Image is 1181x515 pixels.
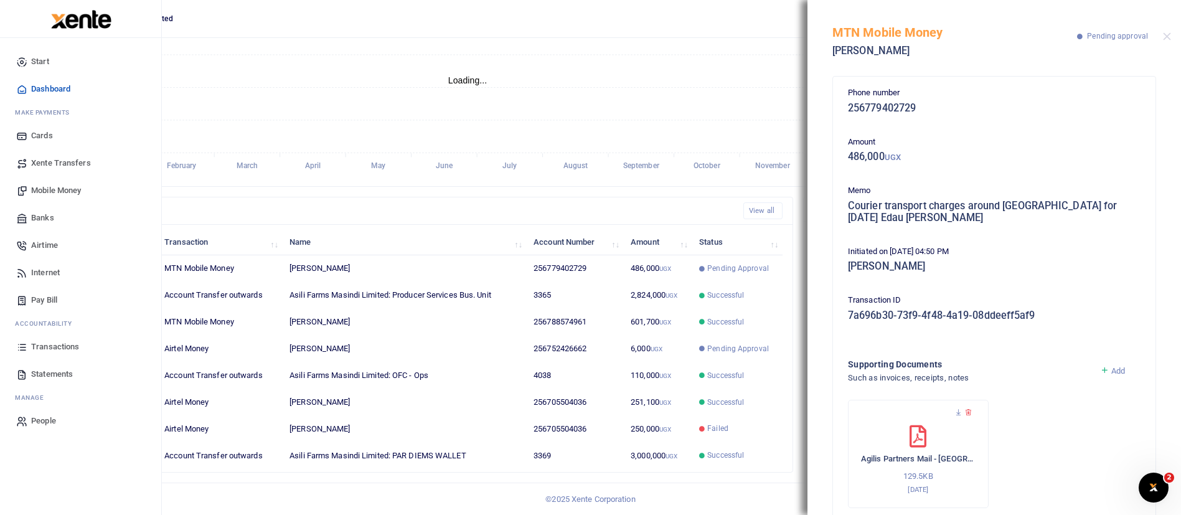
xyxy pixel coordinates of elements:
[31,267,60,279] span: Internet
[31,212,54,224] span: Banks
[21,108,70,117] span: ake Payments
[158,309,283,336] td: MTN Mobile Money
[283,336,527,362] td: [PERSON_NAME]
[158,255,283,282] td: MTN Mobile Money
[707,370,744,381] span: Successful
[832,45,1077,57] h5: [PERSON_NAME]
[305,162,321,171] tspan: April
[692,229,783,255] th: Status: activate to sort column ascending
[624,336,692,362] td: 6,000
[158,336,283,362] td: Airtel Money
[283,229,527,255] th: Name: activate to sort column ascending
[624,389,692,416] td: 251,100
[50,14,111,23] a: logo-small logo-large logo-large
[707,316,744,328] span: Successful
[707,263,769,274] span: Pending Approval
[10,286,151,314] a: Pay Bill
[848,87,1141,100] p: Phone number
[848,309,1141,322] h5: 7a696b30-73f9-4f48-4a19-08ddeeff5af9
[448,75,487,85] text: Loading...
[659,319,671,326] small: UGX
[31,83,70,95] span: Dashboard
[527,255,624,282] td: 256779402729
[10,177,151,204] a: Mobile Money
[167,162,197,171] tspan: February
[527,415,624,442] td: 256705504036
[908,485,928,494] small: [DATE]
[848,294,1141,307] p: Transaction ID
[10,259,151,286] a: Internet
[527,362,624,389] td: 4038
[158,442,283,468] td: Account Transfer outwards
[623,162,660,171] tspan: September
[527,389,624,416] td: 256705504036
[848,102,1141,115] h5: 256779402729
[659,372,671,379] small: UGX
[527,282,624,309] td: 3365
[832,25,1077,40] h5: MTN Mobile Money
[527,442,624,468] td: 3369
[848,357,1090,371] h4: Supporting Documents
[158,282,283,309] td: Account Transfer outwards
[10,122,151,149] a: Cards
[707,397,744,408] span: Successful
[848,184,1141,197] p: Memo
[283,309,527,336] td: [PERSON_NAME]
[694,162,721,171] tspan: October
[1087,32,1148,40] span: Pending approval
[563,162,588,171] tspan: August
[848,200,1141,224] h5: Courier transport charges around [GEOGRAPHIC_DATA] for [DATE] Edau [PERSON_NAME]
[436,162,453,171] tspan: June
[659,265,671,272] small: UGX
[371,162,385,171] tspan: May
[10,232,151,259] a: Airtime
[10,388,151,407] li: M
[31,368,73,380] span: Statements
[10,103,151,122] li: M
[743,202,783,219] a: View all
[58,204,733,218] h4: Recent Transactions
[624,362,692,389] td: 110,000
[755,162,791,171] tspan: November
[31,341,79,353] span: Transactions
[1100,366,1126,376] a: Add
[21,393,44,402] span: anage
[10,361,151,388] a: Statements
[848,400,989,508] div: Agilis Partners Mail - Edau Sept 25 - Reimbursement
[31,157,91,169] span: Xente Transfers
[666,292,677,299] small: UGX
[527,336,624,362] td: 256752426662
[885,153,901,162] small: UGX
[848,371,1090,385] h4: Such as invoices, receipts, notes
[659,399,671,406] small: UGX
[10,75,151,103] a: Dashboard
[31,415,56,427] span: People
[707,290,744,301] span: Successful
[283,389,527,416] td: [PERSON_NAME]
[1111,366,1125,376] span: Add
[707,343,769,354] span: Pending Approval
[1163,32,1171,40] button: Close
[861,454,976,464] h6: Agilis Partners Mail - [GEOGRAPHIC_DATA] [DATE] - Reimbursement
[666,453,677,460] small: UGX
[10,333,151,361] a: Transactions
[10,407,151,435] a: People
[624,229,692,255] th: Amount: activate to sort column ascending
[624,282,692,309] td: 2,824,000
[158,415,283,442] td: Airtel Money
[158,229,283,255] th: Transaction: activate to sort column ascending
[624,255,692,282] td: 486,000
[31,55,49,68] span: Start
[659,426,671,433] small: UGX
[1139,473,1169,503] iframe: Intercom live chat
[31,184,81,197] span: Mobile Money
[31,130,53,142] span: Cards
[283,415,527,442] td: [PERSON_NAME]
[624,415,692,442] td: 250,000
[707,450,744,461] span: Successful
[848,151,1141,163] h5: 486,000
[10,48,151,75] a: Start
[1164,473,1174,483] span: 2
[624,309,692,336] td: 601,700
[527,309,624,336] td: 256788574961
